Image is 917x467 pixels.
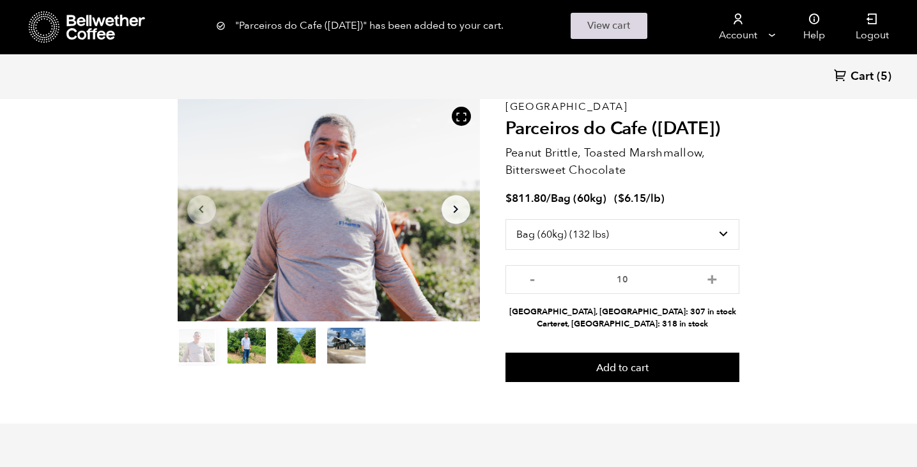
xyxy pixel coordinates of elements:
[834,68,891,86] a: Cart (5)
[646,191,661,206] span: /lb
[505,306,740,318] li: [GEOGRAPHIC_DATA], [GEOGRAPHIC_DATA]: 307 in stock
[525,272,541,284] button: -
[704,272,720,284] button: +
[618,191,646,206] bdi: 6.15
[505,191,512,206] span: $
[571,13,647,39] a: View cart
[877,69,891,84] span: (5)
[551,191,606,206] span: Bag (60kg)
[505,144,740,179] p: Peanut Brittle, Toasted Marshmallow, Bittersweet Chocolate
[546,191,551,206] span: /
[851,69,874,84] span: Cart
[505,118,740,140] h2: Parceiros do Cafe ([DATE])
[505,191,546,206] bdi: 811.80
[505,318,740,330] li: Carteret, [GEOGRAPHIC_DATA]: 318 in stock
[216,13,702,39] div: "Parceiros do Cafe ([DATE])" has been added to your cart.
[505,353,740,382] button: Add to cart
[618,191,624,206] span: $
[614,191,665,206] span: ( )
